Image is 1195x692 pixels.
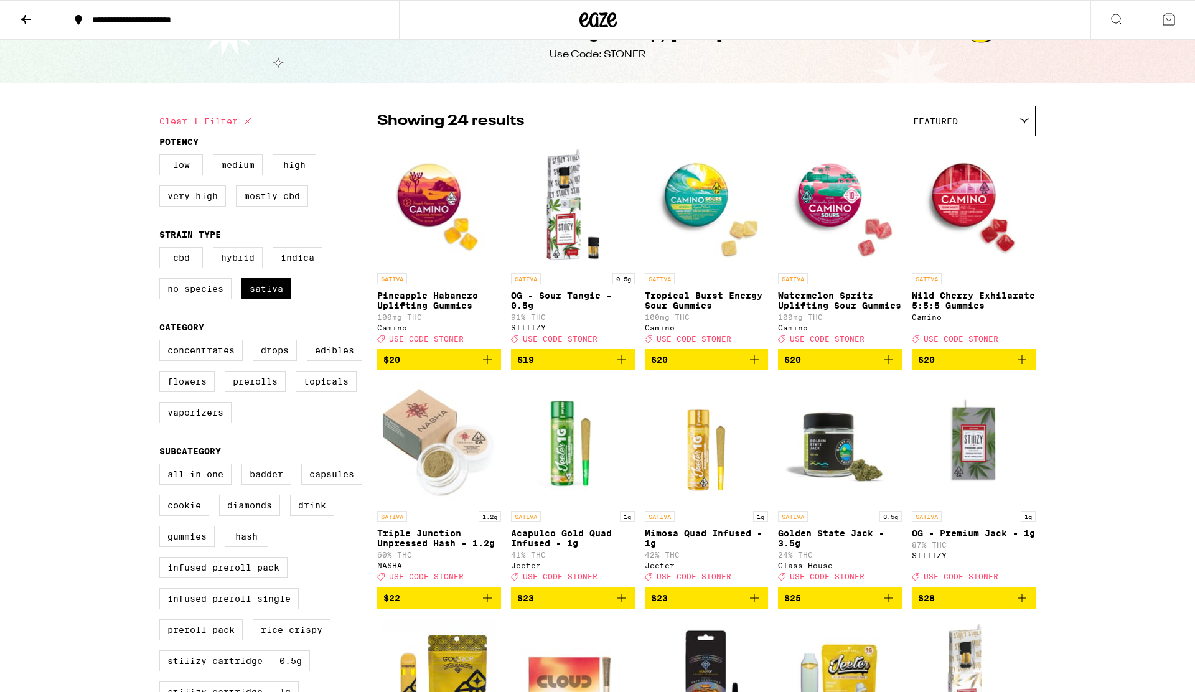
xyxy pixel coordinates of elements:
span: $20 [918,355,935,365]
p: Acapulco Gold Quad Infused - 1g [511,528,635,548]
a: Open page for Acapulco Gold Quad Infused - 1g from Jeeter [511,380,635,587]
div: Jeeter [511,561,635,569]
a: Open page for OG - Sour Tangie - 0.5g from STIIIZY [511,143,635,349]
div: Camino [778,324,902,332]
img: STIIIZY - OG - Sour Tangie - 0.5g [511,143,635,267]
p: 1g [620,511,635,522]
p: 1.2g [479,511,501,522]
a: Open page for Golden State Jack - 3.5g from Glass House [778,380,902,587]
p: 1g [753,511,768,522]
img: Camino - Wild Cherry Exhilarate 5:5:5 Gummies [912,143,1036,267]
label: Hash [225,526,268,547]
p: SATIVA [511,273,541,284]
p: Mimosa Quad Infused - 1g [645,528,769,548]
img: NASHA - Triple Junction Unpressed Hash - 1.2g [377,380,501,505]
label: Drops [253,340,297,361]
div: Jeeter [645,561,769,569]
p: SATIVA [778,273,808,284]
button: Add to bag [377,587,501,609]
a: Open page for Wild Cherry Exhilarate 5:5:5 Gummies from Camino [912,143,1036,349]
span: $28 [918,593,935,603]
p: SATIVA [645,273,675,284]
label: All-In-One [159,464,232,485]
span: $23 [517,593,534,603]
button: Add to bag [645,349,769,370]
span: USE CODE STONER [389,335,464,343]
label: Rice Crispy [253,619,330,640]
p: 3.5g [879,511,902,522]
label: Preroll Pack [159,619,243,640]
label: Sativa [241,278,291,299]
button: Add to bag [511,587,635,609]
span: Featured [913,116,958,126]
p: 100mg THC [645,313,769,321]
span: USE CODE STONER [523,335,597,343]
label: Vaporizers [159,402,232,423]
a: Open page for Mimosa Quad Infused - 1g from Jeeter [645,380,769,587]
span: USE CODE STONER [790,335,865,343]
label: Low [159,154,203,175]
label: Drink [290,495,334,516]
p: Pineapple Habanero Uplifting Gummies [377,291,501,311]
div: NASHA [377,561,501,569]
div: Camino [645,324,769,332]
legend: Strain Type [159,230,221,240]
button: Add to bag [377,349,501,370]
span: $20 [784,355,801,365]
img: Jeeter - Acapulco Gold Quad Infused - 1g [511,380,635,505]
p: SATIVA [912,273,942,284]
p: SATIVA [912,511,942,522]
label: Topicals [296,371,357,392]
img: Glass House - Golden State Jack - 3.5g [778,380,902,505]
label: Infused Preroll Single [159,588,299,609]
p: 42% THC [645,551,769,559]
span: Hi. Need any help? [7,9,90,19]
label: Cookie [159,495,209,516]
img: Camino - Tropical Burst Energy Sour Gummies [645,143,769,267]
p: OG - Premium Jack - 1g [912,528,1036,538]
label: STIIIZY Cartridge - 0.5g [159,650,310,671]
p: 41% THC [511,551,635,559]
p: SATIVA [377,511,407,522]
span: $25 [784,593,801,603]
label: Capsules [301,464,362,485]
span: USE CODE STONER [924,573,998,581]
p: 24% THC [778,551,902,559]
label: Diamonds [219,495,280,516]
p: 100mg THC [377,313,501,321]
span: $20 [651,355,668,365]
span: $19 [517,355,534,365]
p: 100mg THC [778,313,902,321]
label: Gummies [159,526,215,547]
p: Wild Cherry Exhilarate 5:5:5 Gummies [912,291,1036,311]
a: Open page for Pineapple Habanero Uplifting Gummies from Camino [377,143,501,349]
label: High [273,154,316,175]
span: USE CODE STONER [924,335,998,343]
p: 0.5g [612,273,635,284]
a: Open page for Tropical Burst Energy Sour Gummies from Camino [645,143,769,349]
span: USE CODE STONER [657,573,731,581]
img: Camino - Watermelon Spritz Uplifting Sour Gummies [778,143,902,267]
div: Camino [377,324,501,332]
div: STIIIZY [912,551,1036,559]
p: 1g [1021,511,1036,522]
button: Clear 1 filter [159,106,255,137]
p: 60% THC [377,551,501,559]
button: Add to bag [912,349,1036,370]
p: 87% THC [912,541,1036,549]
button: Add to bag [645,587,769,609]
label: Flowers [159,371,215,392]
p: SATIVA [511,511,541,522]
img: Camino - Pineapple Habanero Uplifting Gummies [377,143,501,267]
label: No Species [159,278,232,299]
label: Mostly CBD [236,185,308,207]
label: Hybrid [213,247,263,268]
label: Infused Preroll Pack [159,557,288,578]
span: $20 [383,355,400,365]
button: Add to bag [511,349,635,370]
label: Edibles [307,340,362,361]
span: USE CODE STONER [389,573,464,581]
img: STIIIZY - OG - Premium Jack - 1g [912,380,1036,505]
label: Concentrates [159,340,243,361]
div: Glass House [778,561,902,569]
